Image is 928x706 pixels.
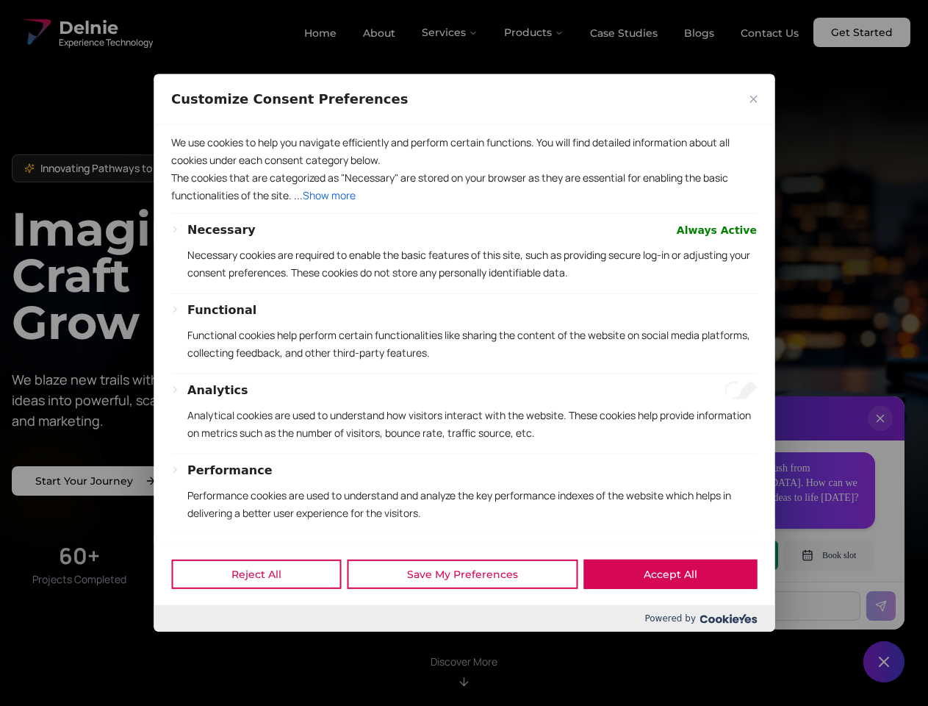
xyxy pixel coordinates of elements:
[187,302,256,319] button: Functional
[677,221,757,239] span: Always Active
[171,169,757,204] p: The cookies that are categorized as "Necessary" are stored on your browser as they are essential ...
[171,134,757,169] p: We use cookies to help you navigate efficiently and perform certain functions. You will find deta...
[171,560,341,589] button: Reject All
[724,382,757,399] input: Enable Analytics
[583,560,757,589] button: Accept All
[187,327,757,362] p: Functional cookies help perform certain functionalities like sharing the content of the website o...
[187,246,757,282] p: Necessary cookies are required to enable the basic features of this site, such as providing secur...
[749,96,757,103] img: Close
[347,560,578,589] button: Save My Preferences
[303,187,356,204] button: Show more
[187,382,248,399] button: Analytics
[187,407,757,442] p: Analytical cookies are used to understand how visitors interact with the website. These cookies h...
[187,462,273,479] button: Performance
[187,487,757,522] p: Performance cookies are used to understand and analyze the key performance indexes of the website...
[187,221,256,239] button: Necessary
[154,605,774,632] div: Powered by
[171,90,408,108] span: Customize Consent Preferences
[699,614,757,624] img: Cookieyes logo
